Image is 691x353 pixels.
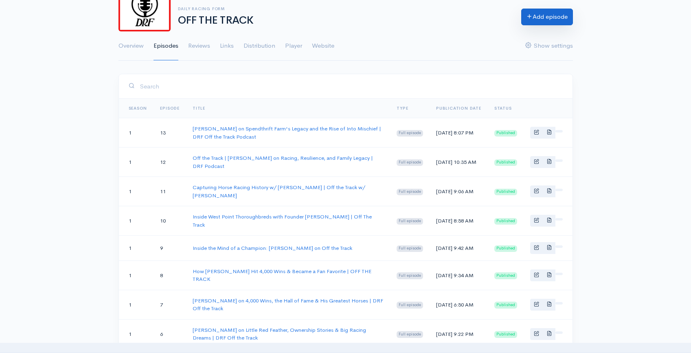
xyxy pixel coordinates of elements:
[430,319,488,349] td: [DATE] 9:22 PM
[129,106,147,111] a: Season
[430,236,488,261] td: [DATE] 9:42 AM
[193,297,383,312] a: [PERSON_NAME] on 4,000 Wins, the Hall of Fame & His Greatest Horses | DRF Off the Track
[193,327,366,342] a: [PERSON_NAME] on Little Red Feather, Ownership Stories & Big Racing Dreams | DRF Off the Track
[494,331,517,338] span: Published
[193,268,371,283] a: How [PERSON_NAME] Hit 4,000 Wins & Became a Fan Favorite | OFF THE TRACK
[397,218,423,225] span: Full episode
[119,206,154,236] td: 1
[530,215,563,227] div: Basic example
[530,299,563,311] div: Basic example
[530,242,563,254] div: Basic example
[494,302,517,308] span: Published
[119,319,154,349] td: 1
[193,245,352,252] a: Inside the Mind of a Champion: [PERSON_NAME] on Off the Track
[397,302,423,308] span: Full episode
[397,272,423,279] span: Full episode
[397,189,423,195] span: Full episode
[494,106,512,111] span: Status
[119,118,154,148] td: 1
[430,177,488,206] td: [DATE] 9:06 AM
[160,106,180,111] a: Episode
[193,154,373,170] a: Off the Track | [PERSON_NAME] on Racing, Resilience, and Family Legacy | DRF Podcast
[178,15,511,26] h1: OFF THE TRACK
[494,130,517,137] span: Published
[521,9,573,25] a: Add episode
[430,290,488,319] td: [DATE] 6:50 AM
[119,236,154,261] td: 1
[193,125,381,140] a: [PERSON_NAME] on Spendthrift Farm's Legacy and the Rise of Into Mischief | DRF Off the Track Podcast
[220,31,234,61] a: Links
[119,290,154,319] td: 1
[494,245,517,252] span: Published
[397,106,408,111] a: Type
[154,236,186,261] td: 9
[436,106,481,111] a: Publication date
[530,328,563,340] div: Basic example
[430,260,488,290] td: [DATE] 9:34 AM
[243,31,275,61] a: Distribution
[154,319,186,349] td: 6
[397,130,423,137] span: Full episode
[494,218,517,225] span: Published
[530,127,563,139] div: Basic example
[178,7,511,11] h6: Daily Racing Form
[154,260,186,290] td: 8
[494,159,517,166] span: Published
[118,31,144,61] a: Overview
[119,148,154,177] td: 1
[530,269,563,281] div: Basic example
[193,213,372,228] a: Inside West Point Thoroughbreds with Founder [PERSON_NAME] | Off The Track
[193,184,365,199] a: Capturing Horse Racing History w/ [PERSON_NAME] | Off the Track w/ [PERSON_NAME]
[193,106,205,111] a: Title
[312,31,334,61] a: Website
[140,78,563,95] input: Search
[397,245,423,252] span: Full episode
[154,118,186,148] td: 13
[525,31,573,61] a: Show settings
[154,148,186,177] td: 12
[397,331,423,338] span: Full episode
[430,206,488,236] td: [DATE] 8:58 AM
[285,31,302,61] a: Player
[397,159,423,166] span: Full episode
[430,148,488,177] td: [DATE] 10:35 AM
[154,31,178,61] a: Episodes
[154,177,186,206] td: 11
[119,260,154,290] td: 1
[188,31,210,61] a: Reviews
[154,206,186,236] td: 10
[494,272,517,279] span: Published
[154,290,186,319] td: 7
[430,118,488,148] td: [DATE] 8:07 PM
[530,185,563,197] div: Basic example
[119,177,154,206] td: 1
[494,189,517,195] span: Published
[530,156,563,168] div: Basic example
